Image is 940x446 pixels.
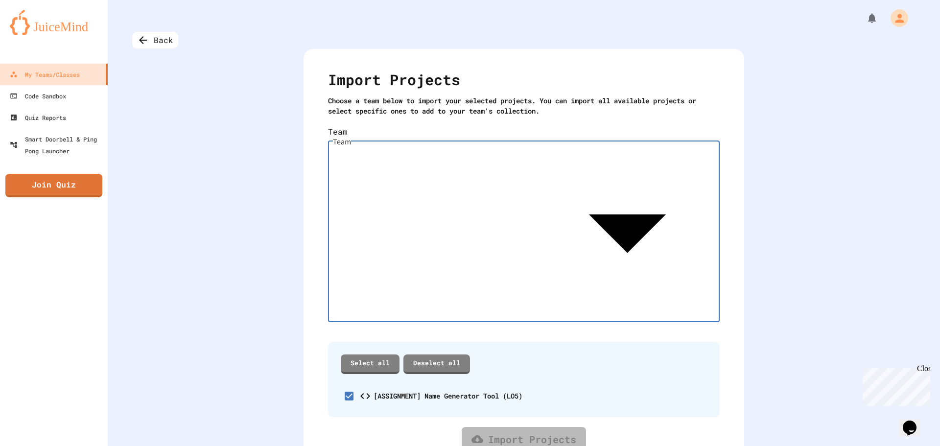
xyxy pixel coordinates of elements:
[4,4,68,62] div: Chat with us now!Close
[328,126,720,138] label: Team
[10,69,80,80] div: My Teams/Classes
[859,364,930,406] iframe: chat widget
[328,95,720,116] div: Choose a team below to import your selected projects. You can import all available projects or se...
[10,112,66,123] div: Quiz Reports
[374,391,522,401] div: [ASSIGNMENT] Name Generator Tool (LO5)
[403,354,470,374] a: Deselect all
[132,32,178,48] div: Back
[328,69,720,95] div: Import Projects
[341,354,399,374] a: Select all
[10,133,104,157] div: Smart Doorbell & Ping Pong Launcher
[848,10,880,26] div: My Notifications
[10,90,66,102] div: Code Sandbox
[880,7,911,29] div: My Account
[5,174,102,197] a: Join Quiz
[10,10,98,35] img: logo-orange.svg
[899,407,930,436] iframe: chat widget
